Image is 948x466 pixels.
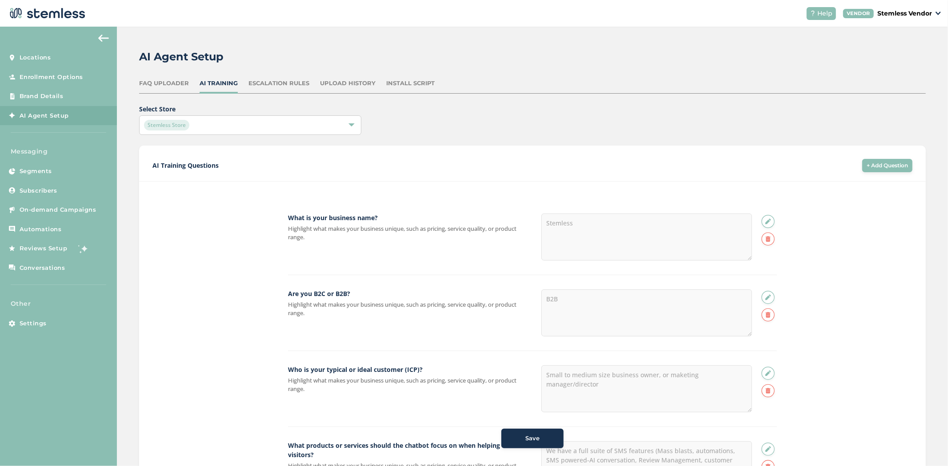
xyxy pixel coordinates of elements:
span: On-demand Campaigns [20,205,96,214]
span: + Add Question [867,162,908,170]
span: Conversations [20,264,65,272]
span: Save [525,434,540,443]
img: glitter-stars-b7820f95.gif [74,240,92,257]
button: + Add Question [862,159,912,172]
label: What products or services should the chatbot focus on when helping visitors? [288,441,500,459]
p: Stemless Vendor [877,9,932,18]
span: Reviews Setup [20,244,68,253]
button: Save [501,429,564,448]
img: icon-circle-pen-0069d295.svg [759,365,777,383]
span: Help [817,9,832,18]
span: Automations [20,225,62,234]
img: icon-circle-remove-5fff29a6.svg [759,307,777,325]
div: Upload History [320,79,376,88]
span: Locations [20,53,51,62]
span: Segments [20,167,52,176]
label: What is your business name? [288,213,378,222]
div: VENDOR [843,9,874,18]
img: icon-circle-remove-5fff29a6.svg [759,231,777,249]
div: AI Training [200,79,238,88]
label: Select Store [139,104,401,114]
img: logo-dark-0685b13c.svg [7,4,85,22]
span: Settings [20,319,47,328]
img: icon-circle-pen-0069d295.svg [759,441,777,459]
img: icon-circle-pen-0069d295.svg [759,289,777,307]
span: Enrollment Options [20,73,83,82]
span: Stemless Store [144,120,189,130]
h2: AI Agent Setup [139,49,224,65]
iframe: Chat Widget [904,423,948,466]
img: icon-circle-remove-5fff29a6.svg [759,383,777,401]
span: Subscribers [20,186,57,195]
label: Highlight what makes your business unique, such as pricing, service quality, or product range. [288,300,524,318]
img: icon-circle-pen-0069d295.svg [759,213,777,231]
h3: AI Training Questions [152,161,219,170]
div: FAQ Uploader [139,79,189,88]
label: Highlight what makes your business unique, such as pricing, service quality, or product range. [288,376,524,394]
div: Install Script [386,79,435,88]
img: icon_down-arrow-small-66adaf34.svg [936,12,941,15]
span: Brand Details [20,92,64,101]
div: Escalation Rules [248,79,309,88]
span: AI Agent Setup [20,111,69,120]
img: icon-help-white-03924b79.svg [810,11,816,16]
label: Are you B2C or B2B? [288,289,350,298]
img: icon-arrow-back-accent-c549486e.svg [98,35,109,42]
label: Highlight what makes your business unique, such as pricing, service quality, or product range. [288,225,524,242]
label: Who is your typical or ideal customer (ICP)? [288,365,423,374]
